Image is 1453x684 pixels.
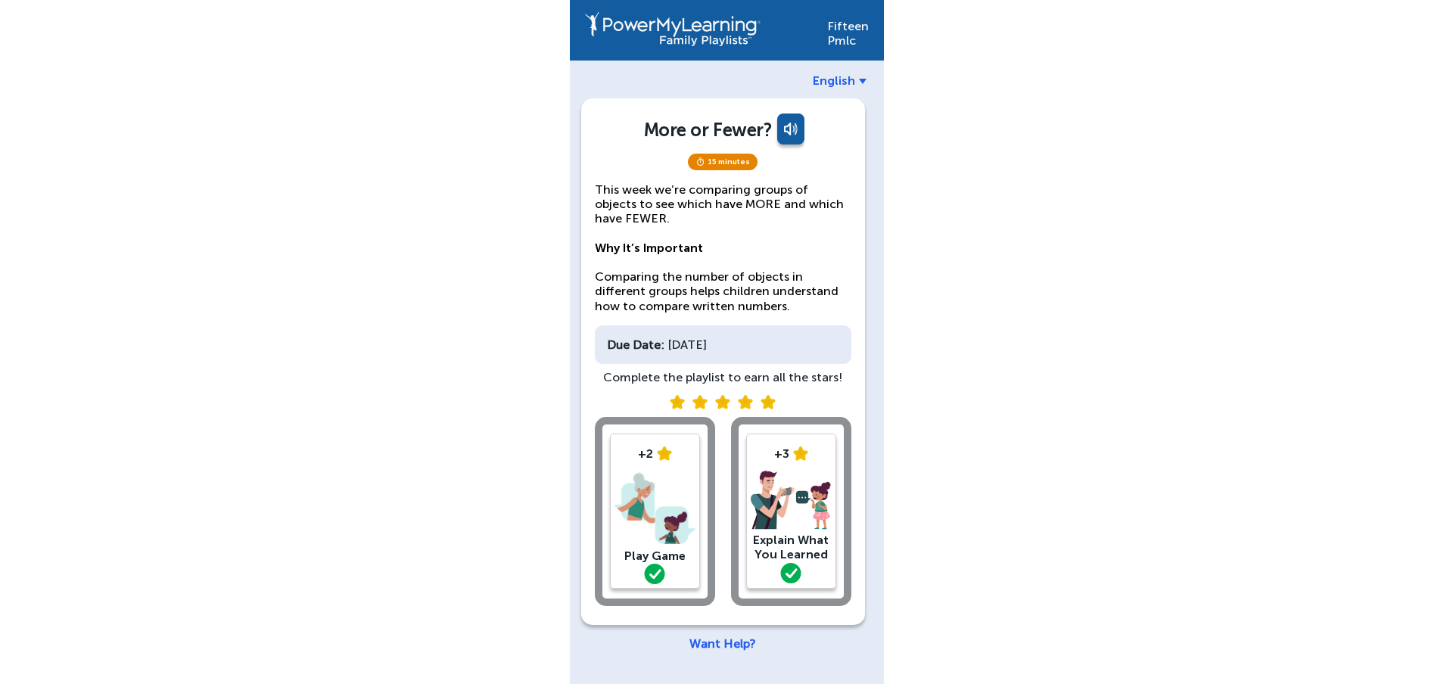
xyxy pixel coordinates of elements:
img: star [793,446,808,461]
span: English [813,73,855,88]
img: explain.png [751,471,832,531]
div: Due Date: [607,337,664,352]
img: star [657,446,672,461]
a: English [813,73,867,88]
img: timer.svg [695,157,705,166]
div: Complete the playlist to earn all the stars! [595,370,851,384]
div: More or Fewer? [644,119,771,141]
div: +2 [614,446,695,461]
span: 15 minutes [688,154,758,170]
img: submit star [738,395,753,409]
img: submit star [692,395,708,409]
div: Explain What You Learned [751,533,832,561]
div: +3 [751,446,832,461]
strong: Why It’s Important [595,241,703,255]
img: green-check.svg [644,564,665,584]
img: submit star [761,395,776,409]
div: Fifteen Pmlc [827,11,869,48]
p: This week we’re comparing groups of objects to see which have MORE and which have FEWER. Comparin... [595,182,851,313]
div: [DATE] [595,325,851,364]
div: Play Game [614,549,695,563]
img: submit star [715,395,730,409]
img: play-game.png [614,469,695,548]
img: submit star [670,395,685,409]
img: PowerMyLearning Connect [585,11,761,46]
a: Want Help? [689,636,756,651]
img: green-check.svg [780,563,801,583]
